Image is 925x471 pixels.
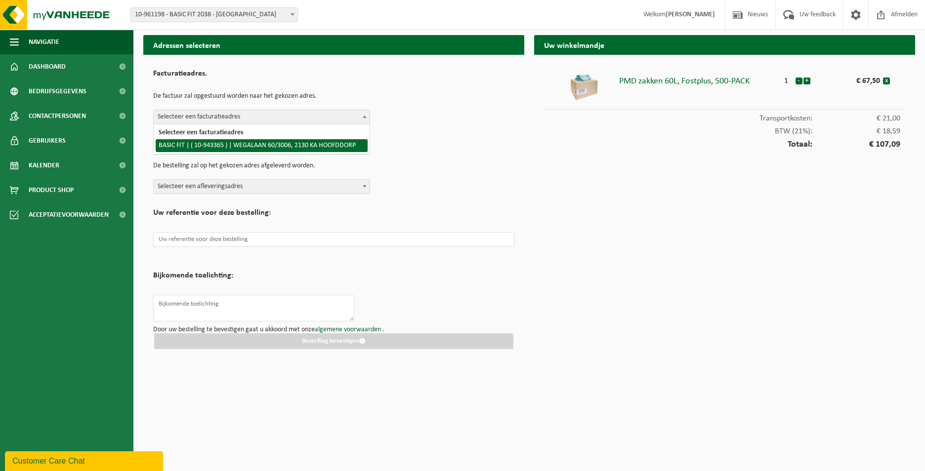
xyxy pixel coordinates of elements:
[619,72,777,86] div: PMD zakken 60L, Fostplus, 500-PACK
[777,72,795,85] div: 1
[830,72,883,85] div: € 67,50
[544,122,905,135] div: BTW (21%):
[154,180,370,194] span: Selecteer een afleveringsadres
[29,79,86,104] span: Bedrijfsgegevens
[534,35,915,54] h2: Uw winkelmandje
[143,35,524,54] h2: Adressen selecteren
[156,126,368,139] li: Selecteer een facturatieadres
[156,139,368,152] li: BASIC FIT | ( 10-943365 ) | WEGALAAN 60/3006, 2130 KA HOOFDDORP
[153,88,514,105] p: De factuur zal opgestuurd worden naar het gekozen adres.
[29,104,86,128] span: Contactpersonen
[544,135,905,149] div: Totaal:
[544,110,905,122] div: Transportkosten:
[29,178,74,202] span: Product Shop
[569,72,599,102] img: 01-000493
[883,78,890,84] button: x
[812,140,900,149] span: € 107,09
[803,78,810,84] button: +
[29,30,59,54] span: Navigatie
[812,115,900,122] span: € 21,00
[29,128,66,153] span: Gebruikers
[29,202,109,227] span: Acceptatievoorwaarden
[153,179,370,194] span: Selecteer een afleveringsadres
[153,326,514,333] p: Door uw bestelling te bevestigen gaat u akkoord met onze
[154,110,370,124] span: Selecteer een facturatieadres
[812,127,900,135] span: € 18,59
[153,209,514,222] h2: Uw referentie voor deze bestelling:
[154,333,513,349] button: Bestelling bevestigen
[315,326,384,333] a: algemene voorwaarden .
[5,449,165,471] iframe: chat widget
[153,272,233,285] h2: Bijkomende toelichting:
[29,153,59,178] span: Kalender
[131,8,297,22] span: 10-961198 - BASIC FIT 2038 - BRUSSEL
[153,70,514,83] h2: Facturatieadres.
[796,78,802,84] button: -
[153,232,514,247] input: Uw referentie voor deze bestelling
[130,7,298,22] span: 10-961198 - BASIC FIT 2038 - BRUSSEL
[153,157,514,174] p: De bestelling zal op het gekozen adres afgeleverd worden.
[153,110,370,124] span: Selecteer een facturatieadres
[29,54,66,79] span: Dashboard
[666,11,715,18] strong: [PERSON_NAME]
